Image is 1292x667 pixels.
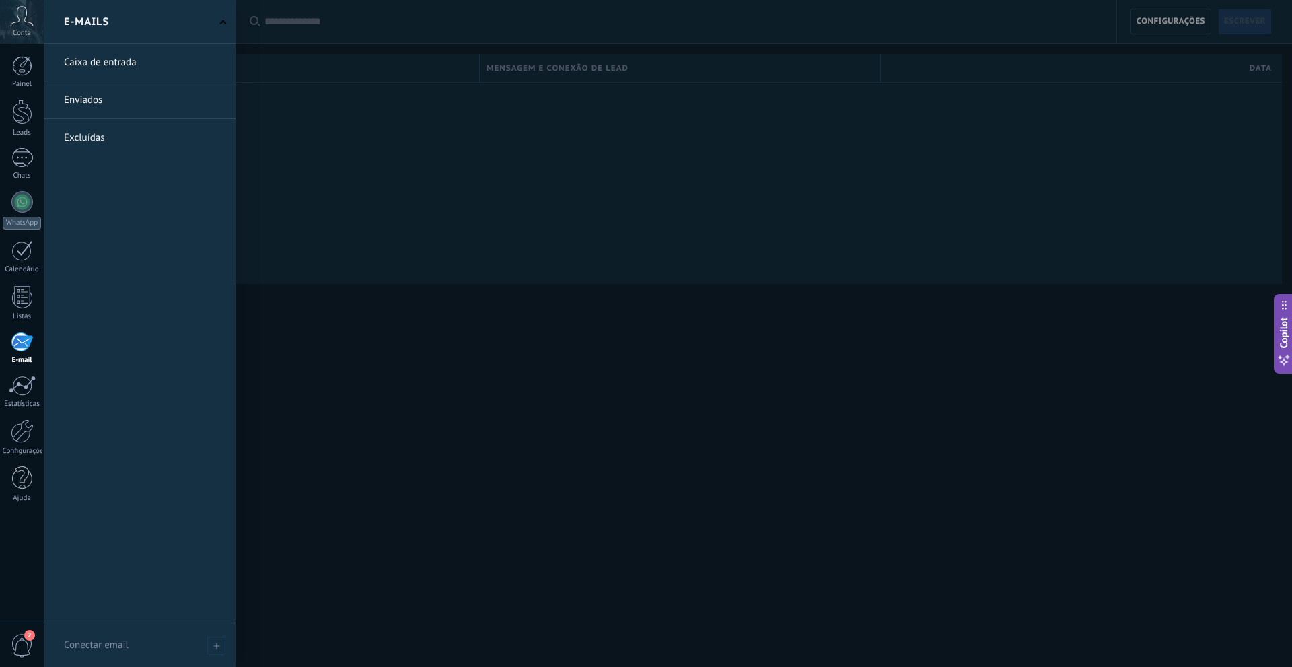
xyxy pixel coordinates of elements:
div: Estatísticas [3,400,42,409]
div: Leads [3,129,42,137]
div: E-mail [3,356,42,365]
div: Painel [3,80,42,89]
span: Conta [13,29,31,38]
div: Chats [3,172,42,180]
div: Calendário [3,265,42,274]
div: WhatsApp [3,217,41,230]
span: 2 [24,630,35,641]
span: Copilot [1277,317,1291,348]
li: Enviados [44,81,236,119]
li: Excluídas [44,119,236,156]
div: Ajuda [3,494,42,503]
div: Listas [3,312,42,321]
li: Caixa de entrada [44,44,236,81]
span: Conectar email [64,639,129,652]
div: Configurações [3,447,42,456]
span: Conectar email [207,637,225,655]
h2: E-mails [64,1,109,43]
